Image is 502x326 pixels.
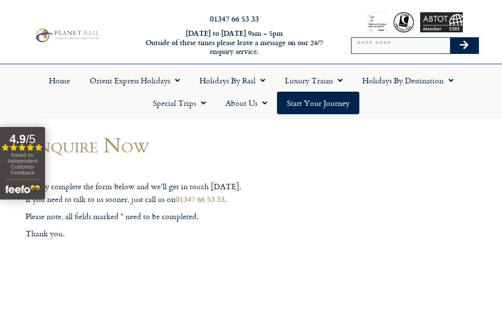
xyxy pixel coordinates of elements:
[352,69,463,92] a: Holidays by Destination
[275,69,352,92] a: Luxury Trains
[210,13,259,24] a: 01347 66 53 33
[25,133,320,156] h1: Enquire Now
[39,69,80,92] a: Home
[277,92,359,114] a: Start your Journey
[450,38,478,53] button: Search
[33,27,101,44] img: Planet Rail Train Holidays Logo
[25,227,320,240] p: Thank you.
[190,69,275,92] a: Holidays by Rail
[143,92,216,114] a: Special Trips
[25,180,320,206] p: Simply complete the form below and we’ll get in touch [DATE]. If you need to talk to us sooner, j...
[80,69,190,92] a: Orient Express Holidays
[25,210,320,223] p: Please note, all fields marked * need to be completed.
[216,92,277,114] a: About Us
[5,69,497,114] nav: Menu
[176,193,225,204] a: 01347 66 53 33
[136,29,332,56] h6: [DATE] to [DATE] 9am – 5pm Outside of these times please leave a message on our 24/7 enquiry serv...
